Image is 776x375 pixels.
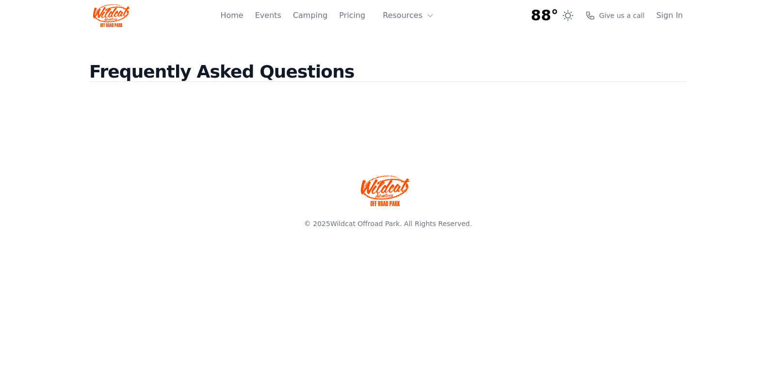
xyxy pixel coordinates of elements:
a: Camping [293,10,327,21]
span: 88° [531,7,559,24]
a: Home [220,10,243,21]
img: Wildcat Logo [93,4,129,27]
a: Wildcat Offroad Park [330,220,400,228]
a: Sign In [656,10,683,21]
a: Events [255,10,281,21]
button: Resources [377,6,440,25]
span: © 2025 . All Rights Reserved. [304,220,472,228]
img: Wildcat Offroad park [361,175,409,206]
span: Give us a call [599,11,645,20]
a: Give us a call [585,11,645,20]
h2: Frequently Asked Questions [89,62,687,98]
a: Pricing [339,10,365,21]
